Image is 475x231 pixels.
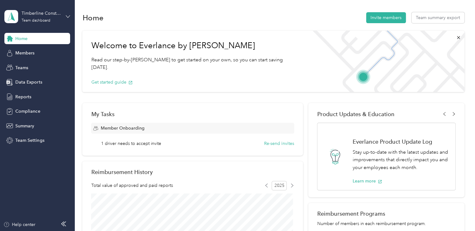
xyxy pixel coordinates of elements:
p: Number of members in each reimbursement program. [317,220,455,227]
h1: Home [82,14,103,21]
span: 1 driver needs to accept invite [101,140,161,147]
span: Total value of approved and paid reports [91,182,173,189]
span: 2025 [272,181,287,190]
div: Team dashboard [22,19,50,23]
span: Compliance [15,108,40,115]
h1: Everlance Product Update Log [352,138,448,145]
p: Read our step-by-[PERSON_NAME] to get started on your own, so you can start saving [DATE]. [91,56,297,71]
span: Summary [15,123,34,129]
h1: Welcome to Everlance by [PERSON_NAME] [91,41,297,51]
p: Stay up-to-date with the latest updates and improvements that directly impact you and your employ... [352,148,448,172]
button: Invite members [366,12,406,23]
span: Teams [15,64,28,71]
span: Members [15,50,34,56]
button: Learn more [352,178,382,184]
h2: Reimbursement Programs [317,210,455,217]
span: Team Settings [15,137,44,144]
span: Home [15,35,28,42]
button: Get started guide [91,79,133,85]
button: Help center [3,221,35,228]
img: Welcome to everlance [306,31,464,92]
div: My Tasks [91,111,294,117]
h2: Reimbursement History [91,169,152,175]
span: Reports [15,94,31,100]
button: Re-send invites [264,140,294,147]
button: Team summary export [411,12,464,23]
span: Member Onboarding [100,125,144,131]
span: Data Exports [15,79,42,85]
div: Timberline Construction Group, LLC [22,10,61,17]
span: Product Updates & Education [317,111,394,117]
iframe: Everlance-gr Chat Button Frame [440,196,475,231]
